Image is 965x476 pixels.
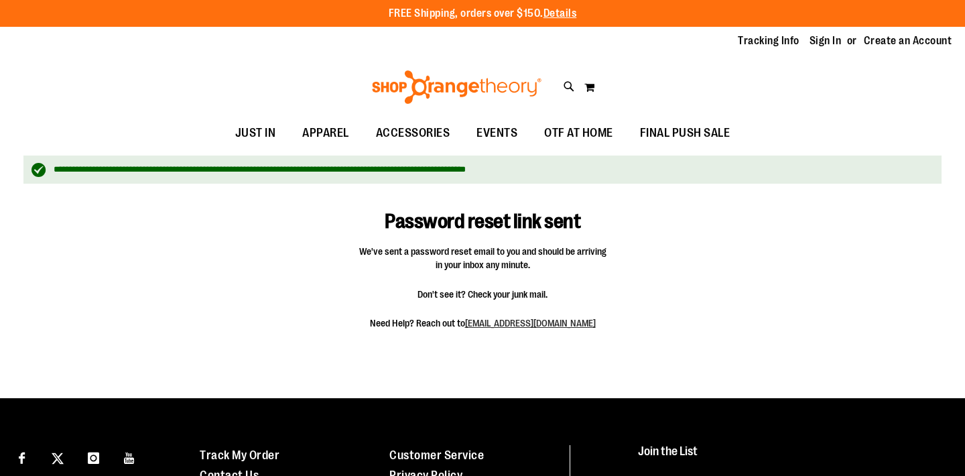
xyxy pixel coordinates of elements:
a: [EMAIL_ADDRESS][DOMAIN_NAME] [465,318,596,329]
span: JUST IN [235,118,276,148]
a: Visit our Instagram page [82,445,105,469]
span: ACCESSORIES [376,118,450,148]
span: FINAL PUSH SALE [640,118,730,148]
a: OTF AT HOME [531,118,627,149]
h1: Password reset link sent [326,190,639,233]
span: EVENTS [476,118,517,148]
a: Track My Order [200,449,279,462]
a: Customer Service [389,449,484,462]
img: Twitter [52,453,64,465]
a: ACCESSORIES [363,118,464,149]
a: Visit our X page [46,445,70,469]
a: FINAL PUSH SALE [627,118,744,149]
a: Tracking Info [738,34,799,48]
span: APPAREL [302,118,349,148]
a: APPAREL [289,118,363,149]
a: EVENTS [463,118,531,149]
a: JUST IN [222,118,289,149]
a: Create an Account [864,34,952,48]
a: Sign In [810,34,842,48]
a: Details [543,7,577,19]
span: Need Help? Reach out to [359,316,606,330]
span: Don't see it? Check your junk mail. [359,288,606,301]
img: Shop Orangetheory [370,70,543,104]
a: Visit our Youtube page [118,445,141,469]
span: We've sent a password reset email to you and should be arriving in your inbox any minute. [359,245,606,272]
span: OTF AT HOME [544,118,613,148]
a: Visit our Facebook page [10,445,34,469]
p: FREE Shipping, orders over $150. [389,6,577,21]
h4: Join the List [638,445,940,470]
